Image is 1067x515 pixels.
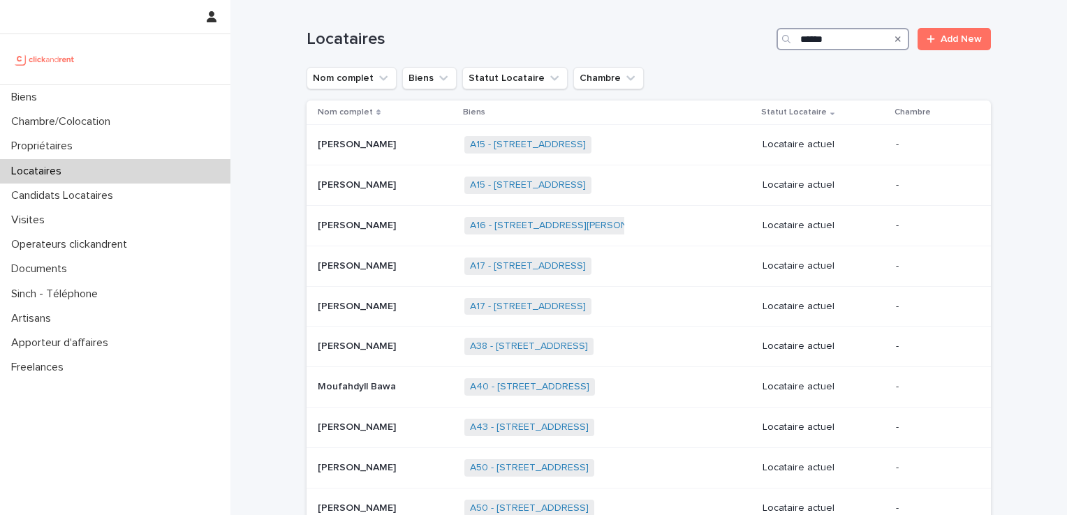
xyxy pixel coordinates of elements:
p: Locataire actuel [763,502,885,514]
p: Locataire actuel [763,421,885,433]
a: A15 - [STREET_ADDRESS] [470,139,586,151]
p: Operateurs clickandrent [6,238,138,251]
p: - [896,421,969,433]
p: Locataire actuel [763,220,885,232]
a: A43 - [STREET_ADDRESS] [470,421,589,433]
p: Candidats Locataires [6,189,124,202]
h1: Locataires [307,29,771,50]
p: Locataire actuel [763,381,885,393]
p: [PERSON_NAME] [318,419,399,433]
p: - [896,341,969,352]
p: [PERSON_NAME] [318,217,399,232]
p: [PERSON_NAME] [318,298,399,313]
p: Nom complet [318,105,373,120]
p: [PERSON_NAME] [318,459,399,474]
p: - [896,462,969,474]
p: Visites [6,214,56,227]
tr: [PERSON_NAME][PERSON_NAME] A15 - [STREET_ADDRESS] Locataire actuel- [307,165,991,206]
p: - [896,179,969,191]
p: - [896,301,969,313]
p: [PERSON_NAME] [318,257,399,272]
p: [PERSON_NAME] [318,177,399,191]
p: Propriétaires [6,140,84,153]
p: Locataire actuel [763,179,885,191]
p: Locataire actuel [763,462,885,474]
p: - [896,381,969,393]
tr: [PERSON_NAME][PERSON_NAME] A15 - [STREET_ADDRESS] Locataire actuel- [307,125,991,165]
p: Documents [6,262,78,276]
tr: [PERSON_NAME][PERSON_NAME] A50 - [STREET_ADDRESS] Locataire actuel- [307,447,991,488]
p: [PERSON_NAME] [318,500,399,514]
button: Chambre [573,67,644,89]
tr: Moufahdyll BawaMoufahdyll Bawa A40 - [STREET_ADDRESS] Locataire actuel- [307,367,991,408]
button: Statut Locataire [462,67,568,89]
p: Locataire actuel [763,139,885,151]
tr: [PERSON_NAME][PERSON_NAME] A17 - [STREET_ADDRESS] Locataire actuel- [307,246,991,286]
a: A17 - [STREET_ADDRESS] [470,301,586,313]
a: A50 - [STREET_ADDRESS] [470,462,589,474]
tr: [PERSON_NAME][PERSON_NAME] A38 - [STREET_ADDRESS] Locataire actuel- [307,327,991,367]
a: A17 - [STREET_ADDRESS] [470,260,586,272]
p: Locataires [6,165,73,178]
img: UCB0brd3T0yccxBKYDjQ [11,45,79,73]
a: Add New [918,28,991,50]
p: - [896,502,969,514]
p: [PERSON_NAME] [318,136,399,151]
p: Biens [6,91,48,104]
p: Chambre [895,105,931,120]
p: Chambre/Colocation [6,115,122,128]
p: Locataire actuel [763,301,885,313]
tr: [PERSON_NAME][PERSON_NAME] A17 - [STREET_ADDRESS] Locataire actuel- [307,286,991,327]
span: Add New [941,34,982,44]
p: - [896,220,969,232]
p: Moufahdyll Bawa [318,378,399,393]
p: Freelances [6,361,75,374]
a: A38 - [STREET_ADDRESS] [470,341,588,352]
a: A16 - [STREET_ADDRESS][PERSON_NAME] [470,220,663,232]
p: Sinch - Téléphone [6,288,109,301]
input: Search [777,28,909,50]
a: A15 - [STREET_ADDRESS] [470,179,586,191]
p: Biens [463,105,485,120]
p: Locataire actuel [763,260,885,272]
tr: [PERSON_NAME][PERSON_NAME] A43 - [STREET_ADDRESS] Locataire actuel- [307,407,991,447]
p: Artisans [6,312,62,325]
a: A50 - [STREET_ADDRESS] [470,502,589,514]
p: Apporteur d'affaires [6,336,119,350]
p: - [896,260,969,272]
a: A40 - [STREET_ADDRESS] [470,381,589,393]
button: Nom complet [307,67,397,89]
p: [PERSON_NAME] [318,338,399,352]
tr: [PERSON_NAME][PERSON_NAME] A16 - [STREET_ADDRESS][PERSON_NAME] Locataire actuel- [307,205,991,246]
p: Locataire actuel [763,341,885,352]
button: Biens [402,67,457,89]
p: - [896,139,969,151]
p: Statut Locataire [761,105,827,120]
